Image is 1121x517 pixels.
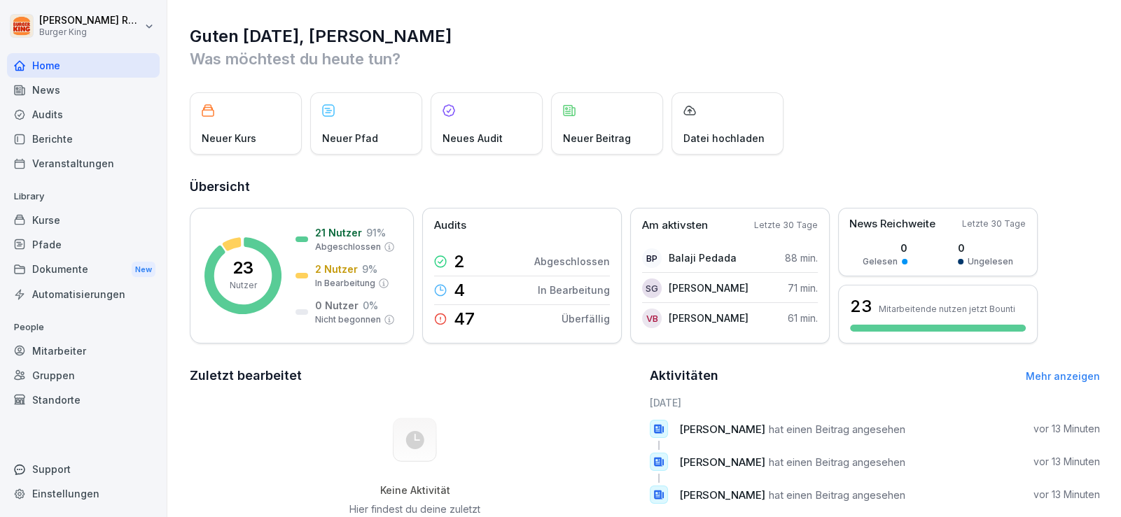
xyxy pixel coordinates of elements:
[39,27,141,37] p: Burger King
[190,177,1100,197] h2: Übersicht
[788,311,818,325] p: 61 min.
[642,278,662,298] div: SG
[669,311,749,325] p: [PERSON_NAME]
[650,366,718,385] h2: Aktivitäten
[363,298,378,313] p: 0 %
[962,218,1026,230] p: Letzte 30 Tage
[1026,370,1100,382] a: Mehr anzeigen
[679,488,765,502] span: [PERSON_NAME]
[769,488,905,502] span: hat einen Beitrag angesehen
[7,282,160,306] a: Automatisierungen
[132,262,155,278] div: New
[7,481,160,506] a: Einstellungen
[454,311,475,327] p: 47
[315,241,381,253] p: Abgeschlossen
[958,241,1013,255] p: 0
[7,316,160,339] p: People
[190,48,1100,70] p: Was möchtest du heute tun?
[7,102,160,127] a: Audits
[1033,422,1100,436] p: vor 13 Minuten
[315,262,358,276] p: 2 Nutzer
[642,309,662,328] div: VB
[7,232,160,257] a: Pfade
[232,260,253,276] p: 23
[562,311,610,326] p: Überfällig
[315,298,358,313] p: 0 Nutzer
[679,423,765,436] span: [PERSON_NAME]
[650,395,1100,410] h6: [DATE]
[7,457,160,481] div: Support
[190,366,640,385] h2: Zuletzt bearbeitet
[7,151,160,176] a: Veranstaltungen
[1033,488,1100,502] p: vor 13 Minuten
[1033,455,1100,469] p: vor 13 Minuten
[190,25,1100,48] h1: Guten [DATE], [PERSON_NAME]
[7,127,160,151] a: Berichte
[754,219,818,232] p: Letzte 30 Tage
[39,15,141,27] p: [PERSON_NAME] Rohrich
[366,225,386,240] p: 91 %
[230,279,257,292] p: Nutzer
[7,78,160,102] a: News
[968,255,1013,268] p: Ungelesen
[863,241,907,255] p: 0
[322,131,378,146] p: Neuer Pfad
[443,131,503,146] p: Neues Audit
[863,255,898,268] p: Gelesen
[7,185,160,208] p: Library
[315,225,362,240] p: 21 Nutzer
[849,216,935,232] p: News Reichweite
[7,53,160,78] a: Home
[538,283,610,297] p: In Bearbeitung
[454,282,465,299] p: 4
[7,257,160,283] a: DokumenteNew
[669,250,737,265] p: Balaji Pedada
[7,208,160,232] a: Kurse
[563,131,631,146] p: Neuer Beitrag
[669,281,749,295] p: [PERSON_NAME]
[683,131,765,146] p: Datei hochladen
[7,363,160,388] a: Gruppen
[769,455,905,469] span: hat einen Beitrag angesehen
[7,339,160,363] a: Mitarbeiter
[315,313,381,326] p: Nicht begonnen
[785,250,818,265] p: 88 min.
[850,295,872,318] h3: 23
[344,484,486,497] h5: Keine Aktivität
[642,218,708,234] p: Am aktivsten
[7,388,160,412] a: Standorte
[769,423,905,436] span: hat einen Beitrag angesehen
[315,277,375,290] p: In Bearbeitung
[7,257,160,283] div: Dokumente
[362,262,377,276] p: 9 %
[434,218,466,234] p: Audits
[679,455,765,469] span: [PERSON_NAME]
[879,304,1015,314] p: Mitarbeitende nutzen jetzt Bounti
[788,281,818,295] p: 71 min.
[202,131,256,146] p: Neuer Kurs
[534,254,610,269] p: Abgeschlossen
[454,253,465,270] p: 2
[642,248,662,268] div: BP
